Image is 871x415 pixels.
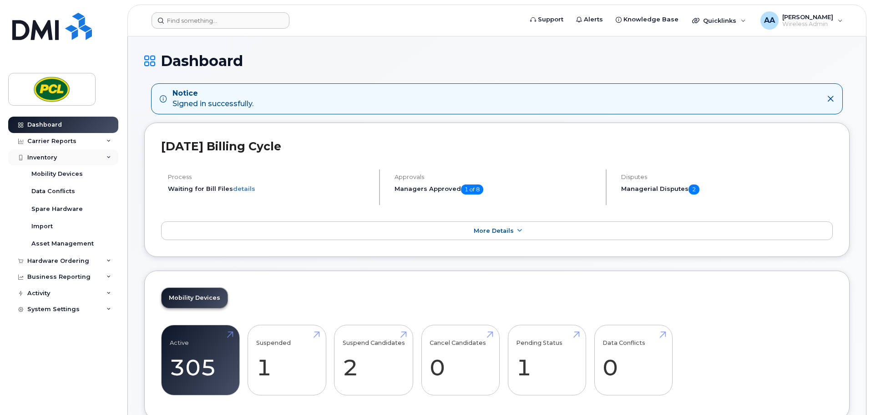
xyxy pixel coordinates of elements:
[689,184,699,195] span: 2
[168,174,371,180] h4: Process
[161,139,833,153] h2: [DATE] Billing Cycle
[621,184,833,195] h5: Managerial Disputes
[170,330,231,390] a: Active 305
[430,330,491,390] a: Cancel Candidates 0
[516,330,577,390] a: Pending Status 1
[172,88,253,99] strong: Notice
[162,288,228,308] a: Mobility Devices
[256,330,318,390] a: Suspended 1
[395,184,598,195] h5: Managers Approved
[474,227,514,234] span: More Details
[621,174,833,180] h4: Disputes
[343,330,405,390] a: Suspend Candidates 2
[233,185,255,192] a: details
[603,330,664,390] a: Data Conflicts 0
[395,174,598,180] h4: Approvals
[172,88,253,109] div: Signed in successfully.
[461,184,483,195] span: 1 of 8
[168,184,371,193] li: Waiting for Bill Files
[144,53,850,69] h1: Dashboard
